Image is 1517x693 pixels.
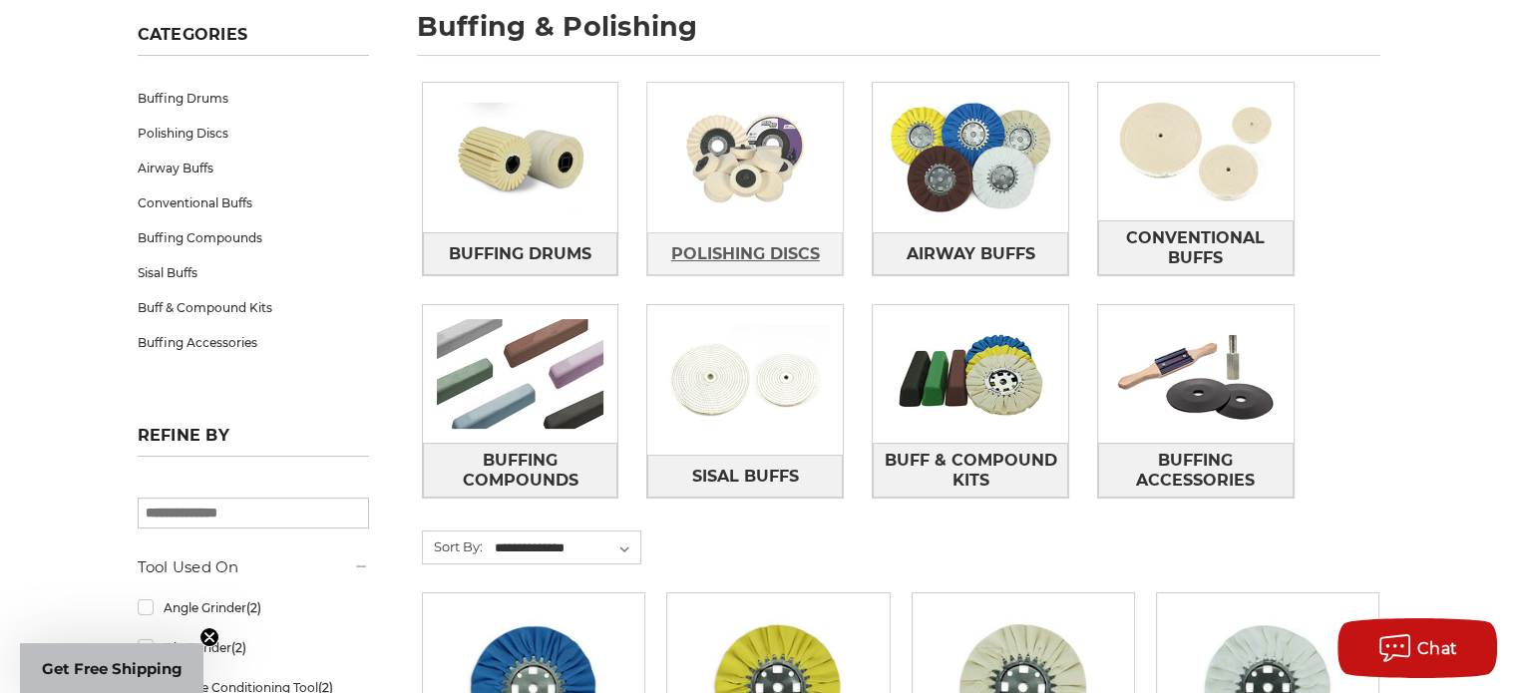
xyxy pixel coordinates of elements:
a: Buffing Compounds [423,443,618,498]
span: (2) [230,640,245,655]
span: Airway Buffs [907,237,1035,271]
select: Sort By: [492,533,640,563]
a: Airway Buffs [138,151,369,185]
img: Conventional Buffs [1098,83,1294,220]
a: Sisal Buffs [647,455,843,498]
button: Close teaser [199,627,219,647]
a: Buffing Accessories [1098,443,1294,498]
img: Airway Buffs [873,89,1068,226]
a: Conventional Buffs [138,185,369,220]
img: Buffing Drums [423,89,618,226]
h5: Categories [138,25,369,56]
a: Buffing Drums [423,232,618,275]
a: Buff & Compound Kits [138,290,369,325]
span: (2) [245,600,260,615]
span: Polishing Discs [671,237,820,271]
h1: buffing & polishing [417,13,1380,56]
a: Buffing Drums [138,81,369,116]
a: Angle Grinder [138,590,369,625]
h5: Tool Used On [138,555,369,579]
button: Chat [1337,618,1497,678]
span: Chat [1417,639,1458,658]
img: Buff & Compound Kits [873,305,1068,443]
img: Polishing Discs [647,89,843,226]
a: Airway Buffs [873,232,1068,275]
span: Get Free Shipping [42,659,183,678]
div: Get Free ShippingClose teaser [20,643,203,693]
span: Conventional Buffs [1099,221,1293,275]
span: Buffing Drums [449,237,591,271]
img: Buffing Compounds [423,305,618,443]
a: Buffing Compounds [138,220,369,255]
h5: Refine by [138,426,369,457]
a: Sisal Buffs [138,255,369,290]
a: Buffing Accessories [138,325,369,360]
a: Conventional Buffs [1098,220,1294,275]
span: Buffing Accessories [1099,444,1293,498]
img: Sisal Buffs [647,311,843,449]
span: Buffing Compounds [424,444,617,498]
a: Die Grinder [138,630,369,665]
span: Buff & Compound Kits [874,444,1067,498]
a: Polishing Discs [138,116,369,151]
img: Buffing Accessories [1098,305,1294,443]
a: Buff & Compound Kits [873,443,1068,498]
a: Polishing Discs [647,232,843,275]
span: Sisal Buffs [692,460,799,494]
label: Sort By: [423,531,483,561]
